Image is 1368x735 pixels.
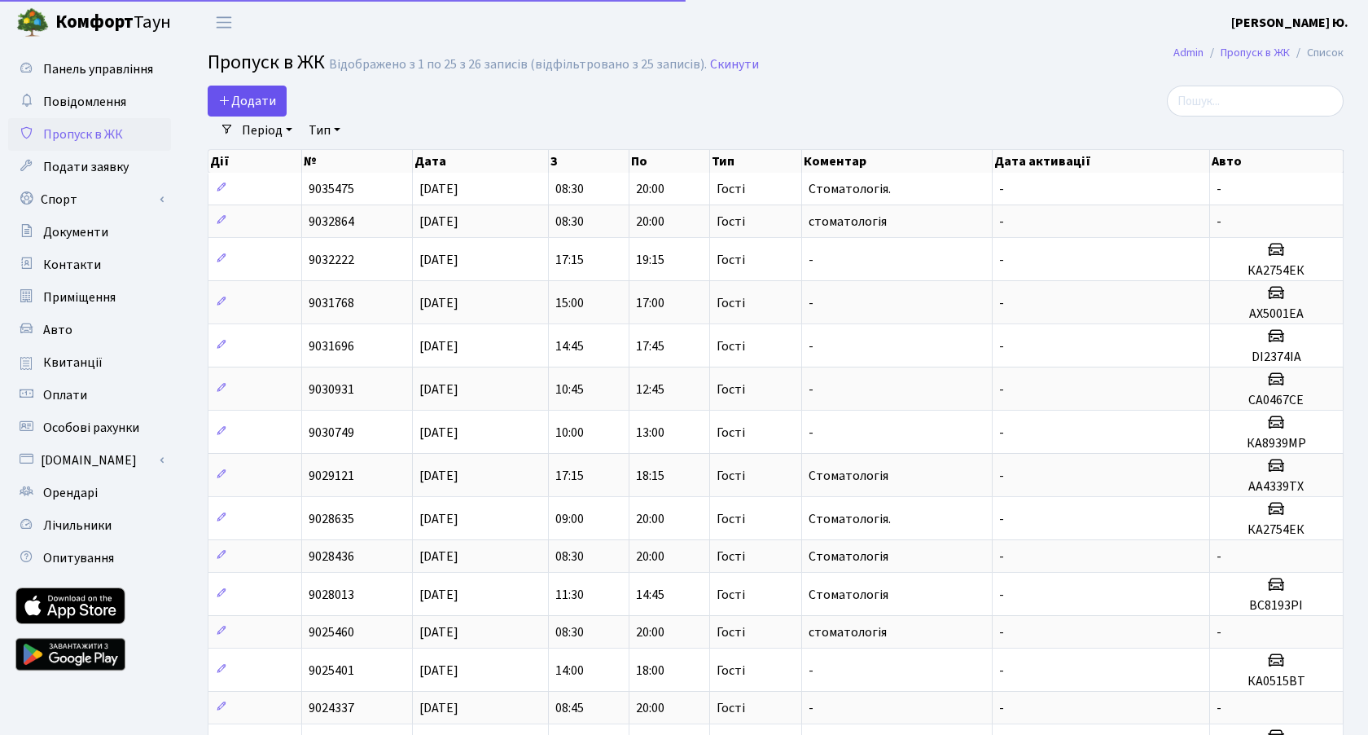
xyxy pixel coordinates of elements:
span: Гості [717,513,745,526]
span: Гості [717,253,745,266]
span: 9032864 [309,213,354,231]
span: Гості [717,588,745,601]
span: Гості [717,383,745,396]
span: Документи [43,223,108,241]
a: Скинути [710,57,759,73]
a: [DOMAIN_NAME] [8,444,171,477]
span: - [999,467,1004,485]
th: Тип [710,150,802,173]
span: Квитанції [43,354,103,372]
h5: КА2754ЕК [1217,263,1336,279]
img: logo.png [16,7,49,39]
span: [DATE] [419,180,458,198]
span: 9028013 [309,586,354,604]
a: Подати заявку [8,151,171,183]
span: 14:00 [555,662,584,680]
span: 9024337 [309,699,354,717]
span: Стоматологія [809,467,888,485]
a: Приміщення [8,281,171,314]
span: 08:30 [555,213,584,231]
span: Лічильники [43,517,112,535]
span: - [999,548,1004,566]
a: Лічильники [8,509,171,542]
span: Гості [717,702,745,715]
span: [DATE] [419,699,458,717]
span: - [999,424,1004,442]
span: Стоматологія [809,586,888,604]
span: Стоматологія. [809,510,891,528]
span: - [809,662,813,680]
th: Коментар [802,150,993,173]
span: Гості [717,215,745,228]
span: Гості [717,664,745,677]
span: 08:30 [555,180,584,198]
a: Admin [1173,44,1204,61]
span: - [999,662,1004,680]
span: - [999,381,1004,398]
span: 08:30 [555,548,584,566]
span: 10:00 [555,424,584,442]
span: стоматологія [809,213,887,231]
span: Контакти [43,256,101,274]
span: - [809,337,813,355]
span: 20:00 [636,180,664,198]
span: Подати заявку [43,158,129,176]
span: 9035475 [309,180,354,198]
h5: КА0515ВТ [1217,674,1336,689]
h5: АА4339ТХ [1217,479,1336,495]
span: Панель управління [43,60,153,78]
span: 9032222 [309,251,354,269]
h5: КА2754ЕК [1217,522,1336,538]
a: Тип [302,117,347,144]
a: Пропуск в ЖК [8,118,171,151]
span: 9028635 [309,510,354,528]
span: [DATE] [419,510,458,528]
span: 17:00 [636,294,664,312]
span: - [809,699,813,717]
span: Особові рахунки [43,419,139,437]
span: 14:45 [555,337,584,355]
th: Дії [208,150,302,173]
b: [PERSON_NAME] Ю. [1231,14,1348,32]
span: Гості [717,550,745,563]
span: [DATE] [419,662,458,680]
h5: ВС8193РІ [1217,598,1336,614]
a: Авто [8,314,171,346]
span: 10:45 [555,381,584,398]
a: Панель управління [8,53,171,86]
span: 08:45 [555,699,584,717]
span: 17:15 [555,251,584,269]
span: [DATE] [419,548,458,566]
th: Дата [413,150,549,173]
span: Таун [55,9,171,37]
span: 18:15 [636,467,664,485]
span: 17:45 [636,337,664,355]
th: По [629,150,710,173]
span: Пропуск в ЖК [43,125,123,143]
th: № [302,150,414,173]
span: 20:00 [636,699,664,717]
span: [DATE] [419,213,458,231]
span: - [999,294,1004,312]
a: Оплати [8,379,171,412]
span: 08:30 [555,623,584,641]
span: Пропуск в ЖК [208,48,325,77]
div: Відображено з 1 по 25 з 26 записів (відфільтровано з 25 записів). [329,57,707,73]
span: - [999,699,1004,717]
span: 20:00 [636,623,664,641]
span: 20:00 [636,548,664,566]
span: 15:00 [555,294,584,312]
a: Орендарі [8,477,171,509]
span: Стоматологія [809,548,888,566]
span: 17:15 [555,467,584,485]
span: Приміщення [43,288,116,306]
h5: СА0467СЕ [1217,393,1336,408]
span: Повідомлення [43,93,126,111]
nav: breadcrumb [1149,36,1368,70]
span: Гості [717,426,745,439]
span: - [999,510,1004,528]
th: Авто [1210,150,1344,173]
span: [DATE] [419,251,458,269]
span: - [999,251,1004,269]
span: - [809,294,813,312]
